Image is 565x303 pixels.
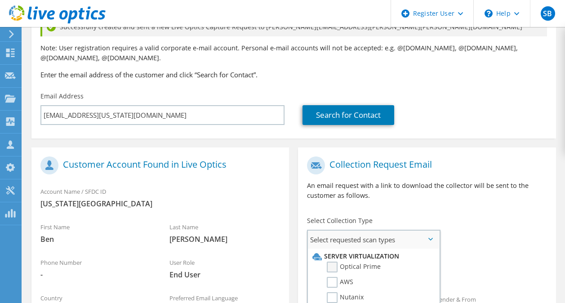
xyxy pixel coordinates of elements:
[40,70,547,80] h3: Enter the email address of the customer and click “Search for Contact”.
[298,252,556,285] div: Requested Collections
[169,270,280,280] span: End User
[169,234,280,244] span: [PERSON_NAME]
[40,92,84,101] label: Email Address
[31,253,160,284] div: Phone Number
[327,262,381,272] label: Optical Prime
[40,234,151,244] span: Ben
[160,253,289,284] div: User Role
[310,251,435,262] li: Server Virtualization
[307,216,373,225] label: Select Collection Type
[40,270,151,280] span: -
[31,218,160,249] div: First Name
[303,105,394,125] a: Search for Contact
[31,182,289,213] div: Account Name / SFDC ID
[308,231,439,249] span: Select requested scan types
[307,181,547,201] p: An email request with a link to download the collector will be sent to the customer as follows.
[485,9,493,18] svg: \n
[160,218,289,249] div: Last Name
[327,292,364,303] label: Nutanix
[327,277,353,288] label: AWS
[307,156,542,174] h1: Collection Request Email
[40,199,280,209] span: [US_STATE][GEOGRAPHIC_DATA]
[40,156,276,174] h1: Customer Account Found in Live Optics
[40,43,547,63] p: Note: User registration requires a valid corporate e-mail account. Personal e-mail accounts will ...
[60,22,522,32] span: Successfully created and sent a new Live Optics Capture Request to [PERSON_NAME][EMAIL_ADDRESS][P...
[541,6,555,21] span: SB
